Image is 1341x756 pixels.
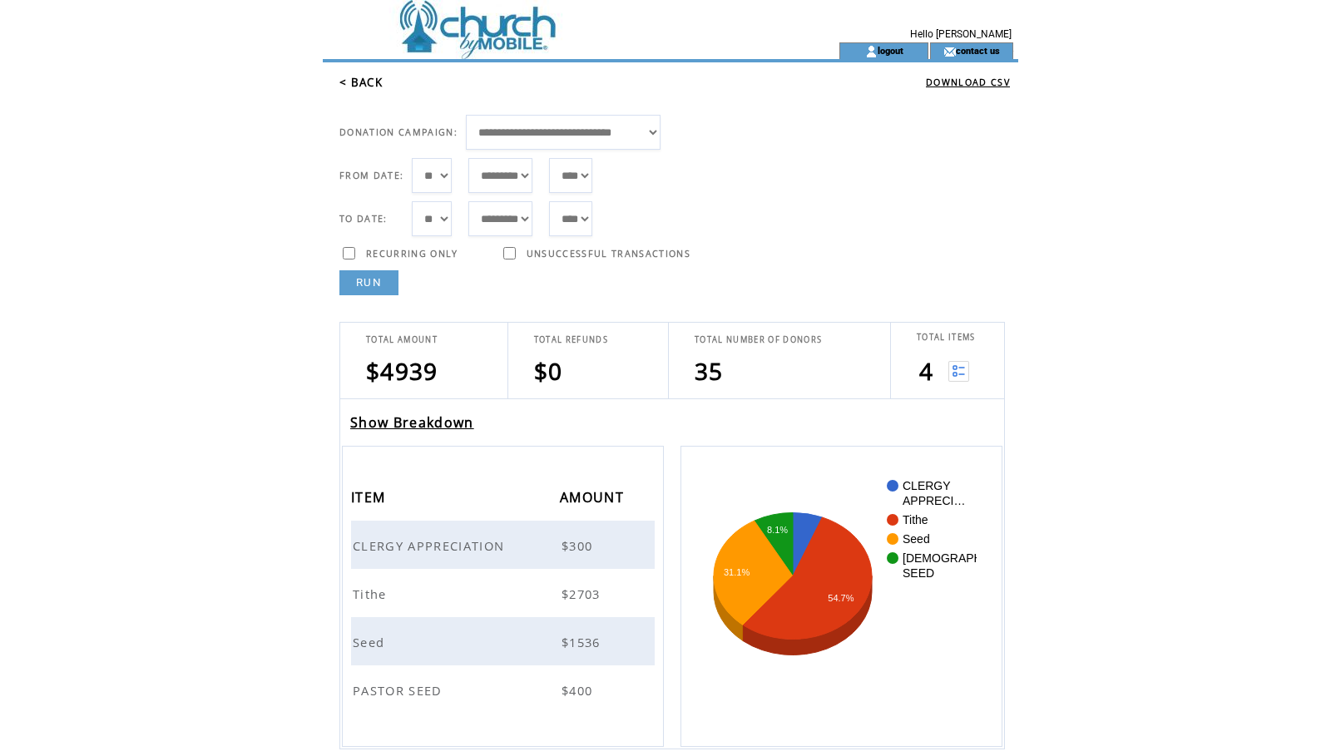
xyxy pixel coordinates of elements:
[534,334,608,345] span: TOTAL REFUNDS
[903,513,928,526] text: Tithe
[351,484,389,515] span: ITEM
[527,248,690,259] span: UNSUCCESSFUL TRANSACTIONS
[339,126,458,138] span: DONATION CAMPAIGN:
[943,45,956,58] img: contact_us_icon.gif
[695,355,724,387] span: 35
[353,585,391,600] a: Tithe
[562,537,596,554] span: $300
[366,355,438,387] span: $4939
[562,586,605,602] span: $2703
[767,525,788,535] text: 8.1%
[353,681,447,696] a: PASTOR SEED
[339,75,383,90] a: < BACK
[956,45,1000,56] a: contact us
[353,537,508,554] span: CLERGY APPRECIATION
[695,334,822,345] span: TOTAL NUMBER OF DONORS
[366,248,458,259] span: RECURRING ONLY
[353,633,388,648] a: Seed
[560,484,628,515] span: AMOUNT
[562,682,596,699] span: $400
[366,334,438,345] span: TOTAL AMOUNT
[910,28,1012,40] span: Hello [PERSON_NAME]
[560,492,628,502] a: AMOUNT
[353,682,447,699] span: PASTOR SEED
[353,536,508,551] a: CLERGY APPRECIATION
[865,45,878,58] img: account_icon.gif
[878,45,903,56] a: logout
[351,492,389,502] a: ITEM
[534,355,563,387] span: $0
[339,270,398,295] a: RUN
[562,634,605,650] span: $1536
[903,479,951,492] text: CLERGY
[919,355,933,387] span: 4
[353,586,391,602] span: Tithe
[903,566,934,580] text: SEED
[903,494,965,507] text: APPRECI…
[903,551,1033,565] text: [DEMOGRAPHIC_DATA]
[353,634,388,650] span: Seed
[339,213,388,225] span: TO DATE:
[724,567,750,577] text: 31.1%
[917,332,976,343] span: TOTAL ITEMS
[828,593,854,603] text: 54.7%
[926,77,1010,88] a: DOWNLOAD CSV
[350,413,474,432] a: Show Breakdown
[706,472,977,721] svg: A chart.
[948,361,969,382] img: View list
[903,532,930,546] text: Seed
[339,170,403,181] span: FROM DATE:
